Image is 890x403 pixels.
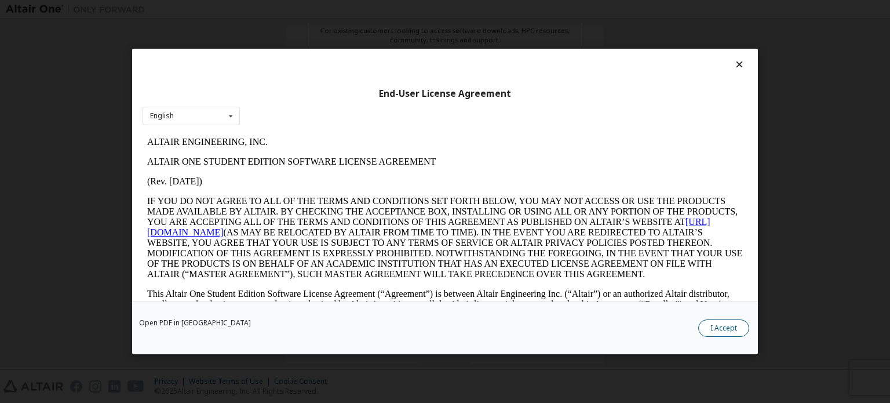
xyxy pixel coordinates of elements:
p: This Altair One Student Edition Software License Agreement (“Agreement”) is between Altair Engine... [5,157,600,198]
p: IF YOU DO NOT AGREE TO ALL OF THE TERMS AND CONDITIONS SET FORTH BELOW, YOU MAY NOT ACCESS OR USE... [5,64,600,147]
div: English [150,112,174,119]
a: Open PDF in [GEOGRAPHIC_DATA] [139,320,251,326]
p: ALTAIR ENGINEERING, INC. [5,5,600,15]
button: I Accept [698,320,749,337]
div: End-User License Agreement [143,88,747,100]
p: (Rev. [DATE]) [5,44,600,55]
p: ALTAIR ONE STUDENT EDITION SOFTWARE LICENSE AGREEMENT [5,24,600,35]
a: [URL][DOMAIN_NAME] [5,85,568,105]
